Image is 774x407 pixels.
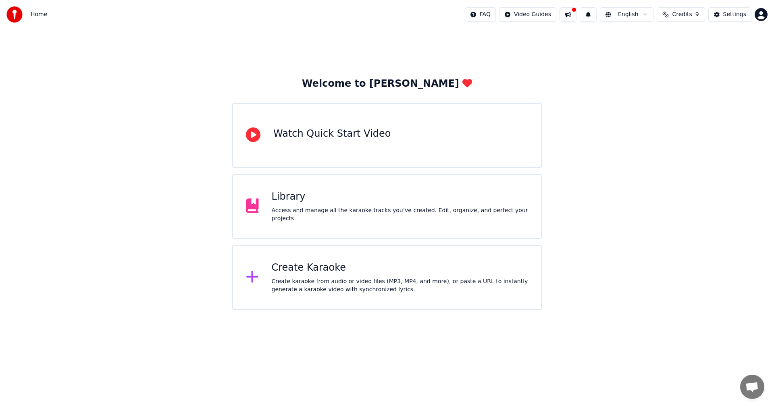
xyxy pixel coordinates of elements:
button: Settings [708,7,751,22]
div: Access and manage all the karaoke tracks you’ve created. Edit, organize, and perfect your projects. [272,207,528,223]
button: Video Guides [499,7,556,22]
span: 9 [695,10,699,19]
span: Credits [672,10,692,19]
div: Library [272,190,528,203]
div: Create karaoke from audio or video files (MP3, MP4, and more), or paste a URL to instantly genera... [272,278,528,294]
img: youka [6,6,23,23]
span: Home [31,10,47,19]
div: Watch Quick Start Video [273,127,391,140]
a: Open chat [740,375,764,399]
div: Welcome to [PERSON_NAME] [302,77,472,90]
nav: breadcrumb [31,10,47,19]
div: Settings [723,10,746,19]
button: Credits9 [657,7,705,22]
div: Create Karaoke [272,261,528,274]
button: FAQ [465,7,496,22]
